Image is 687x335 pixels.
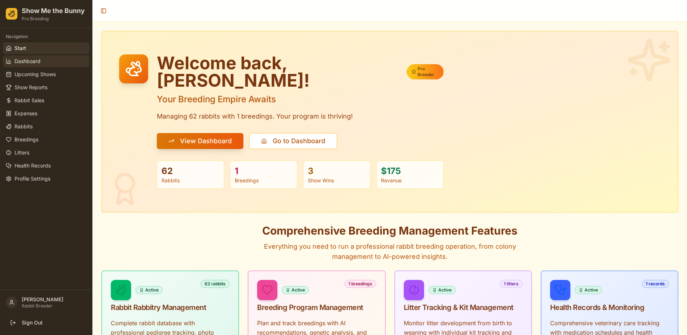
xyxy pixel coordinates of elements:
a: Start [3,42,89,54]
a: Rabbit Sales [3,95,89,106]
div: Litter Tracking & Kit Management [404,302,523,313]
div: Breedings [235,177,293,184]
p: Rabbit Breeder [22,303,87,309]
div: 1 records [642,280,669,288]
div: Active [575,286,602,294]
a: Upcoming Shows [3,69,89,80]
div: Rabbit Rabbitry Management [111,302,230,313]
p: [PERSON_NAME] [22,296,87,303]
span: Litters [14,149,29,156]
h1: Welcome back, [PERSON_NAME]! [157,54,402,89]
div: 62 rabbits [201,280,230,288]
div: Breeding Program Management [257,302,376,313]
span: Dashboard [14,58,41,65]
span: View Dashboard [180,136,232,146]
div: Active [428,286,456,294]
a: Profile Settings [3,173,89,185]
div: Revenue [381,177,439,184]
span: Rabbits [14,123,33,130]
span: Breedings [14,136,38,143]
a: Show Reports [3,82,89,93]
div: Active [135,286,163,294]
span: Show Reports [14,84,47,91]
button: View Dashboard [157,133,243,149]
button: Sign Out [6,316,87,329]
a: Rabbits [3,121,89,132]
span: Health Records [14,162,51,169]
p: Everything you need to run a professional rabbit breeding operation, from colony management to AI... [251,241,529,262]
div: 3 [308,165,366,177]
div: Rabbits [162,177,219,184]
h2: Comprehensive Breeding Management Features [101,224,678,237]
span: Expenses [14,110,37,117]
div: Pro Breeder [407,64,444,79]
span: Rabbit Sales [14,97,44,104]
a: Dashboard [3,55,89,67]
div: 1 breedings [344,280,376,288]
span: Profile Settings [14,175,50,182]
span: Start [14,45,26,52]
a: Expenses [3,108,89,119]
a: Health Records [3,160,89,171]
div: Health Records & Monitoring [550,302,669,313]
h2: Show Me the Bunny [22,6,85,16]
a: Litters [3,147,89,158]
div: 62 [162,165,219,177]
p: Pro Breeding [22,16,85,22]
div: 1 [235,165,293,177]
a: Breedings [3,134,89,145]
div: Active [282,286,309,294]
button: Go to Dashboard [249,133,337,149]
span: Upcoming Shows [14,71,56,78]
div: $ 175 [381,165,439,177]
div: Navigation [3,31,89,42]
div: Show Wins [308,177,366,184]
h2: Your Breeding Empire Awaits [157,94,444,105]
div: 1 litters [500,280,523,288]
p: Managing 62 rabbits with 1 breedings. Your program is thriving! [157,111,400,121]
